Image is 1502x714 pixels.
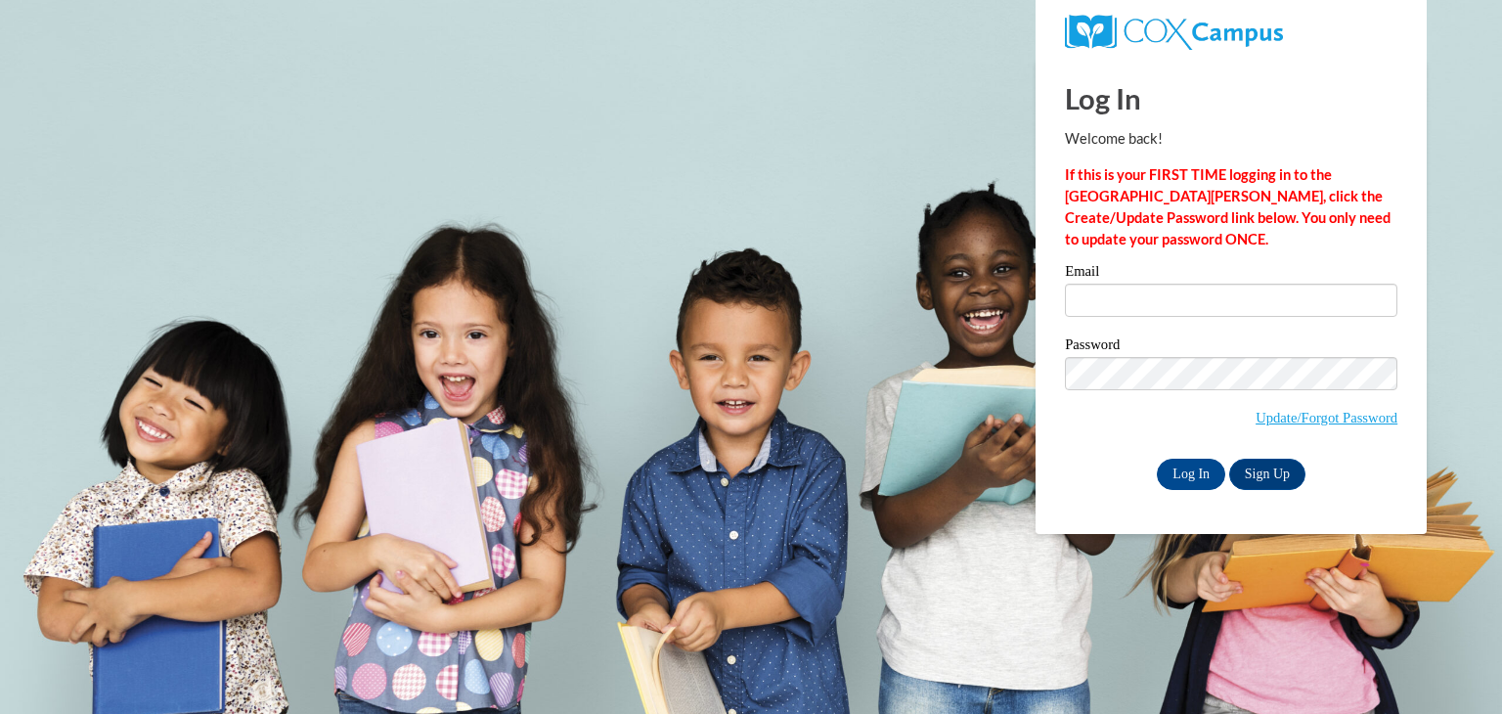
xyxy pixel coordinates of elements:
[1229,459,1305,490] a: Sign Up
[1065,15,1283,50] img: COX Campus
[1256,410,1397,425] a: Update/Forgot Password
[1065,22,1283,39] a: COX Campus
[1065,337,1397,357] label: Password
[1065,166,1391,247] strong: If this is your FIRST TIME logging in to the [GEOGRAPHIC_DATA][PERSON_NAME], click the Create/Upd...
[1065,128,1397,150] p: Welcome back!
[1157,459,1225,490] input: Log In
[1065,78,1397,118] h1: Log In
[1065,264,1397,284] label: Email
